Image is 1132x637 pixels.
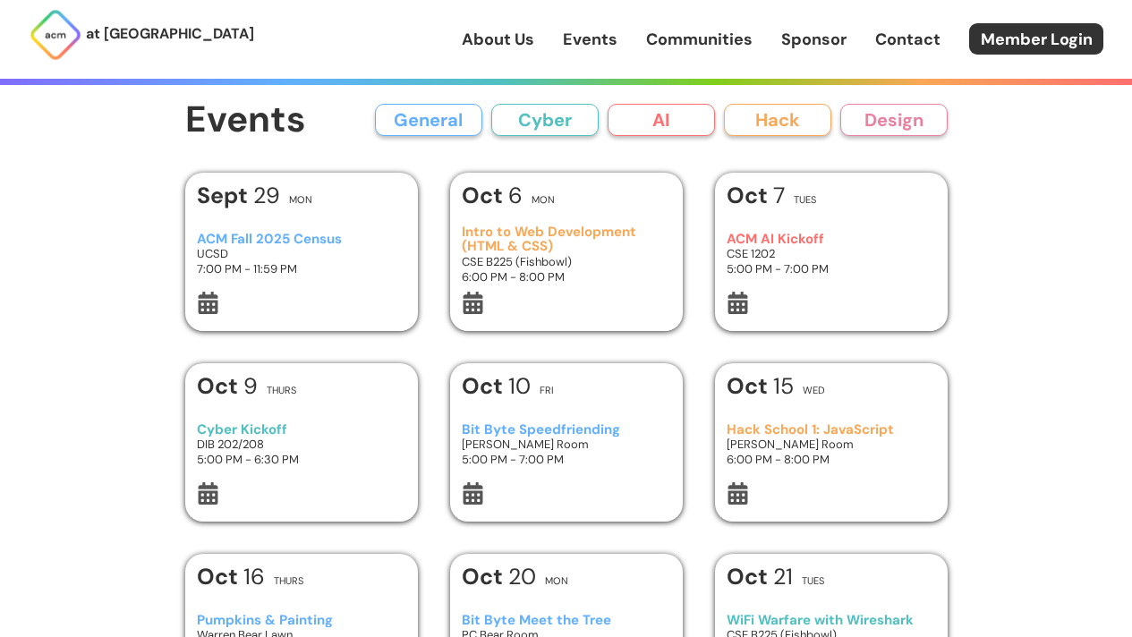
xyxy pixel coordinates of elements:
h3: WiFi Warfare with Wireshark [727,613,935,628]
h3: CSE B225 (Fishbowl) [462,254,670,269]
h1: 6 [462,184,523,207]
h3: 6:00 PM - 8:00 PM [462,269,670,285]
b: Oct [727,181,773,210]
h2: Mon [289,195,312,205]
h3: Intro to Web Development (HTML & CSS) [462,225,670,254]
b: Oct [462,371,508,401]
h3: CSE 1202 [727,246,935,261]
h3: Hack School 1: JavaScript [727,422,935,437]
b: Oct [197,371,243,401]
h3: Bit Byte Meet the Tree [462,613,670,628]
a: Communities [646,28,753,51]
b: Oct [197,562,243,591]
h2: Thurs [274,576,303,586]
h3: [PERSON_NAME] Room [462,437,670,452]
b: Oct [462,562,508,591]
h2: Tues [794,195,816,205]
h2: Mon [532,195,555,205]
b: Oct [727,371,773,401]
h3: DIB 202/208 [197,437,405,452]
a: Member Login [969,23,1103,55]
a: at [GEOGRAPHIC_DATA] [29,8,254,62]
h3: ACM Fall 2025 Census [197,232,405,247]
h1: 10 [462,375,531,397]
h3: [PERSON_NAME] Room [727,437,935,452]
b: Sept [197,181,253,210]
h1: 7 [727,184,785,207]
h2: Thurs [267,386,296,395]
h3: 5:00 PM - 6:30 PM [197,452,405,467]
h3: 7:00 PM - 11:59 PM [197,261,405,276]
h1: 29 [197,184,280,207]
h1: 15 [727,375,794,397]
button: Hack [724,104,831,136]
h3: Pumpkins & Painting [197,613,405,628]
img: ACM Logo [29,8,82,62]
h1: 16 [197,565,265,588]
p: at [GEOGRAPHIC_DATA] [86,22,254,46]
h3: 6:00 PM - 8:00 PM [727,452,935,467]
h3: 5:00 PM - 7:00 PM [462,452,670,467]
h1: 21 [727,565,793,588]
a: Events [563,28,617,51]
b: Oct [462,181,508,210]
h3: 5:00 PM - 7:00 PM [727,261,935,276]
h2: Mon [545,576,568,586]
h1: Events [185,100,306,140]
a: Sponsor [781,28,847,51]
button: General [375,104,482,136]
h1: 9 [197,375,258,397]
h2: Fri [540,386,554,395]
a: Contact [875,28,940,51]
h3: Bit Byte Speedfriending [462,422,670,437]
button: AI [608,104,715,136]
h3: ACM AI Kickoff [727,232,935,247]
b: Oct [727,562,773,591]
h2: Wed [803,386,825,395]
h2: Tues [802,576,824,586]
a: About Us [462,28,534,51]
h3: UCSD [197,246,405,261]
h1: 20 [462,565,536,588]
button: Design [840,104,948,136]
button: Cyber [491,104,599,136]
h3: Cyber Kickoff [197,422,405,437]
